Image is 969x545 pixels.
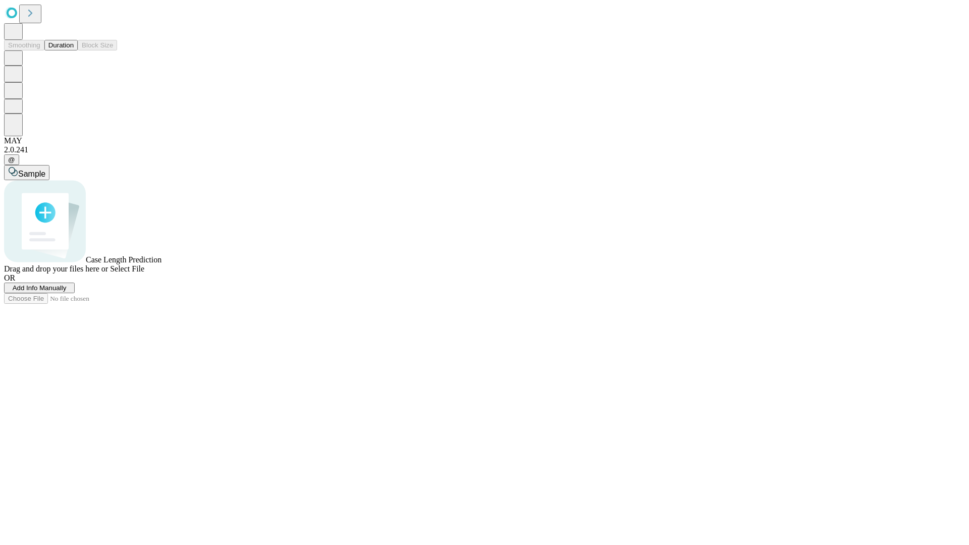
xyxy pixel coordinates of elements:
[44,40,78,50] button: Duration
[4,145,965,154] div: 2.0.241
[78,40,117,50] button: Block Size
[86,255,161,264] span: Case Length Prediction
[13,284,67,292] span: Add Info Manually
[4,154,19,165] button: @
[8,156,15,163] span: @
[4,264,108,273] span: Drag and drop your files here or
[4,136,965,145] div: MAY
[4,283,75,293] button: Add Info Manually
[110,264,144,273] span: Select File
[4,40,44,50] button: Smoothing
[4,274,15,282] span: OR
[18,170,45,178] span: Sample
[4,165,49,180] button: Sample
